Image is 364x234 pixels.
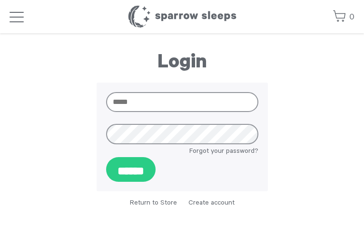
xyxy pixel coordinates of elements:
h1: Sparrow Sleeps [128,5,237,28]
a: 0 [333,7,354,28]
h1: Login [97,52,268,76]
a: Return to Store [130,200,177,207]
a: Create account [188,200,235,207]
a: Forgot your password? [189,147,258,157]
